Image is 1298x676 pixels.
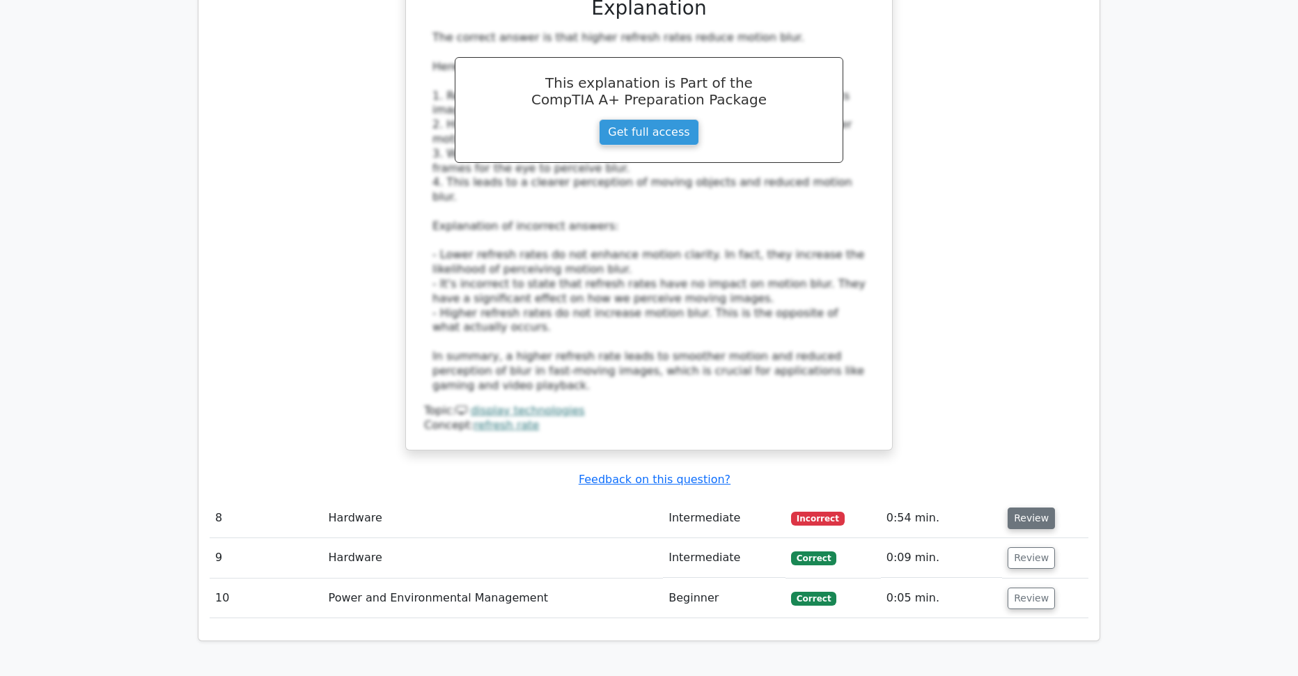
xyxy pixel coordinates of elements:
[424,418,874,433] div: Concept:
[881,498,1002,538] td: 0:54 min.
[599,119,698,146] a: Get full access
[791,551,836,565] span: Correct
[323,498,664,538] td: Hardware
[663,498,785,538] td: Intermediate
[881,538,1002,578] td: 0:09 min.
[210,579,323,618] td: 10
[323,538,664,578] td: Hardware
[210,538,323,578] td: 9
[1008,588,1055,609] button: Review
[424,404,874,418] div: Topic:
[663,538,785,578] td: Intermediate
[791,592,836,606] span: Correct
[1008,508,1055,529] button: Review
[1008,547,1055,569] button: Review
[791,512,845,526] span: Incorrect
[210,498,323,538] td: 8
[881,579,1002,618] td: 0:05 min.
[474,418,540,432] a: refresh rate
[323,579,664,618] td: Power and Environmental Management
[663,579,785,618] td: Beginner
[471,404,585,417] a: display technologies
[432,31,866,393] div: The correct answer is that higher refresh rates reduce motion blur. Here's why: 1. Refresh rate r...
[579,473,730,486] a: Feedback on this question?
